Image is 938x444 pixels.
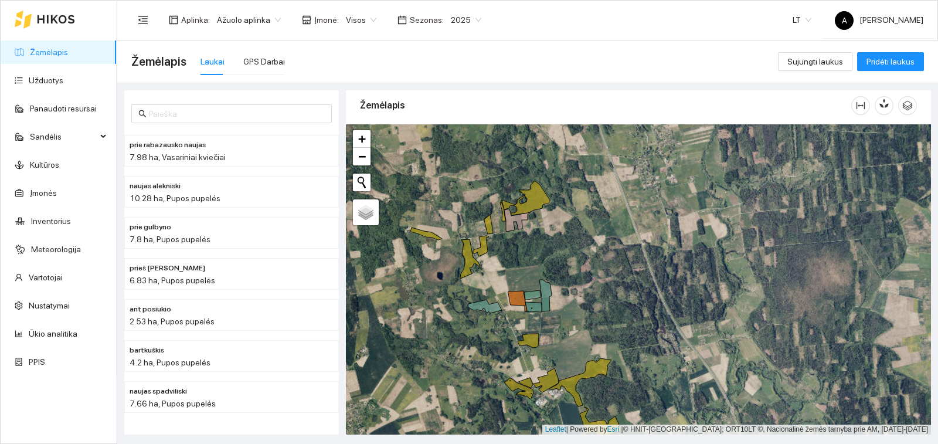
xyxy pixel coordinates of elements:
span: Ažuolo aplinka [217,11,281,29]
span: column-width [852,101,869,110]
button: Initiate a new search [353,174,371,191]
div: GPS Darbai [243,55,285,68]
span: LT [793,11,811,29]
span: naujas alekniski [130,181,181,192]
span: Žemėlapis [131,52,186,71]
span: 7.8 ha, Pupos pupelės [130,235,210,244]
a: Meteorologija [31,245,81,254]
span: − [358,149,366,164]
span: Sezonas : [410,13,444,26]
span: [PERSON_NAME] [835,15,923,25]
span: Sujungti laukus [787,55,843,68]
a: Užduotys [29,76,63,85]
span: prie rabazausko naujas [130,140,206,151]
div: Laukai [200,55,225,68]
span: 7.98 ha, Vasariniai kviečiai [130,152,226,162]
a: Zoom in [353,130,371,148]
span: prieš gulbyna [130,263,205,274]
a: Esri [607,425,620,433]
span: Įmonė : [314,13,339,26]
span: Pridėti laukus [866,55,915,68]
div: Žemėlapis [360,89,851,122]
span: + [358,131,366,146]
button: column-width [851,96,870,115]
a: Sujungti laukus [778,57,852,66]
span: naujas spadviliski [130,386,187,397]
span: calendar [397,15,407,25]
a: Panaudoti resursai [30,104,97,113]
span: 2025 [451,11,481,29]
div: | Powered by © HNIT-[GEOGRAPHIC_DATA]; ORT10LT ©, Nacionalinė žemės tarnyba prie AM, [DATE]-[DATE] [542,425,931,435]
a: Žemėlapis [30,48,68,57]
span: 7.66 ha, Pupos pupelės [130,399,216,408]
a: Ūkio analitika [29,329,77,338]
span: 10.28 ha, Pupos pupelės [130,194,220,203]
span: | [621,425,623,433]
a: Nustatymai [29,301,70,310]
button: menu-fold [131,8,155,32]
a: Pridėti laukus [857,57,924,66]
a: Vartotojai [29,273,63,282]
a: PPIS [29,357,45,367]
button: Pridėti laukus [857,52,924,71]
span: A [842,11,847,30]
input: Paieška [149,107,325,120]
a: Zoom out [353,148,371,165]
span: Sandėlis [30,125,97,148]
span: search [138,110,147,118]
span: shop [302,15,311,25]
a: Layers [353,199,379,225]
button: Sujungti laukus [778,52,852,71]
a: Kultūros [30,160,59,170]
span: Aplinka : [181,13,210,26]
span: menu-fold [138,15,148,25]
span: 4.2 ha, Pupos pupelės [130,358,210,367]
span: Visos [346,11,376,29]
a: Įmonės [30,188,57,198]
span: ant posiukio [130,304,171,315]
span: layout [169,15,178,25]
span: 2.53 ha, Pupos pupelės [130,317,215,326]
a: Inventorius [31,216,71,226]
span: bartkuškis [130,345,164,356]
span: 6.83 ha, Pupos pupelės [130,276,215,285]
span: prie gulbyno [130,222,171,233]
a: Leaflet [545,425,566,433]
